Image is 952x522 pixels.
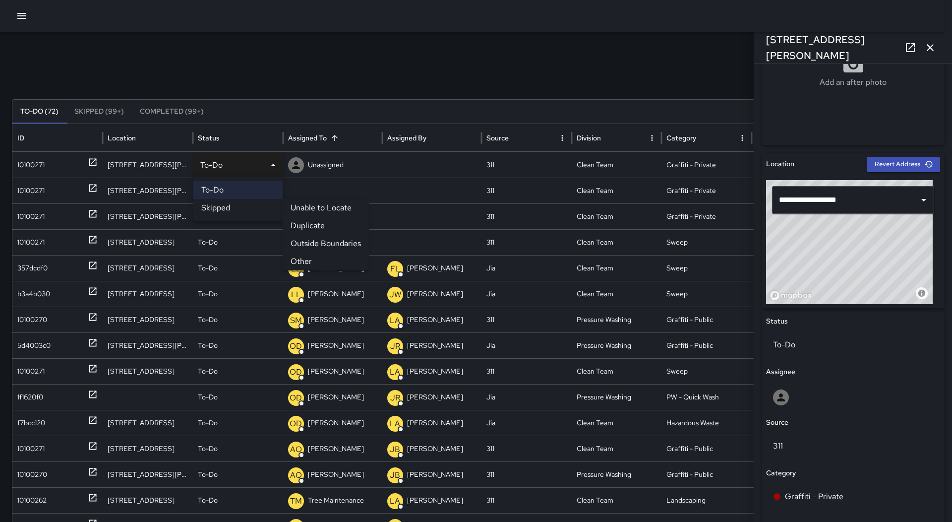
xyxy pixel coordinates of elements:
li: Skipped [193,199,283,217]
li: To-Do [193,181,283,199]
li: Duplicate [283,217,369,235]
li: Unable to Locate [283,199,369,217]
li: Other [283,253,369,270]
li: Outside Boundaries [283,235,369,253]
